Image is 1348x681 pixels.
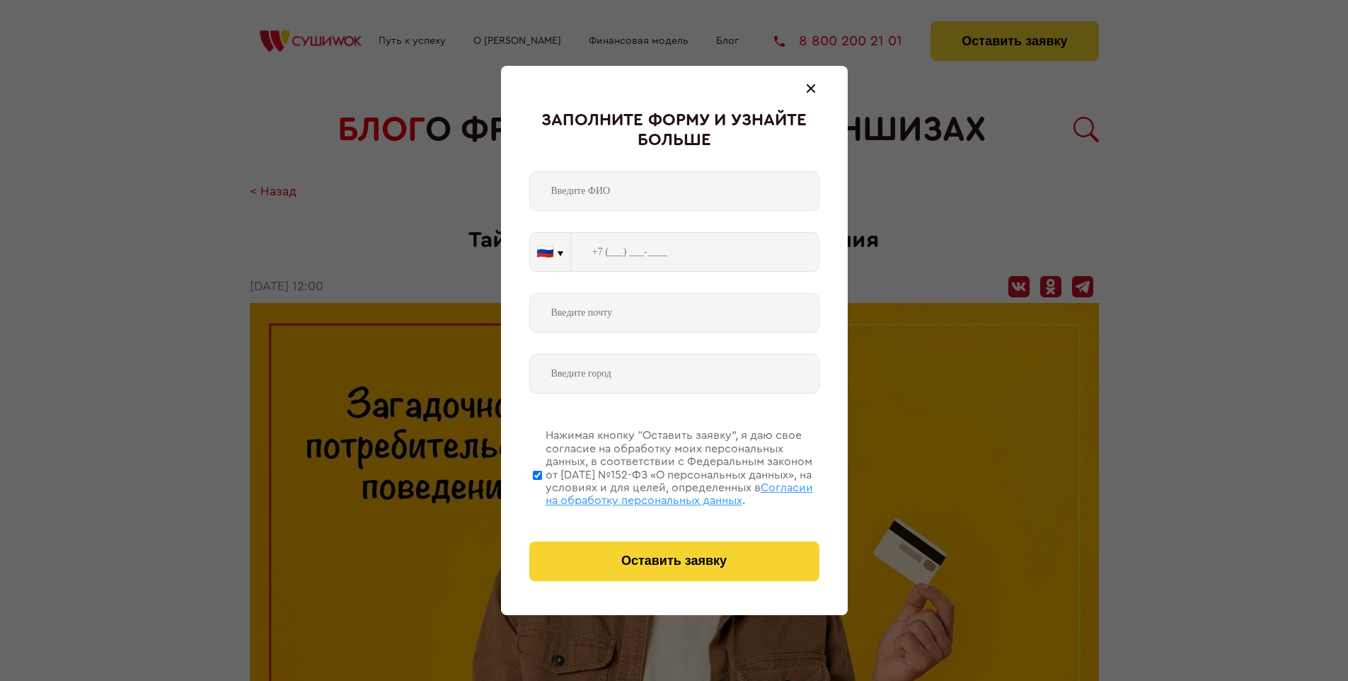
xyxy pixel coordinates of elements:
span: Согласии на обработку персональных данных [546,482,813,506]
button: Оставить заявку [529,542,819,581]
div: Заполните форму и узнайте больше [529,111,819,150]
div: Нажимая кнопку “Оставить заявку”, я даю свое согласие на обработку моих персональных данных, в со... [546,429,819,507]
input: Введите город [529,354,819,394]
input: +7 (___) ___-____ [571,232,819,272]
input: Введите почту [529,293,819,333]
button: 🇷🇺 [530,233,570,271]
input: Введите ФИО [529,171,819,211]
